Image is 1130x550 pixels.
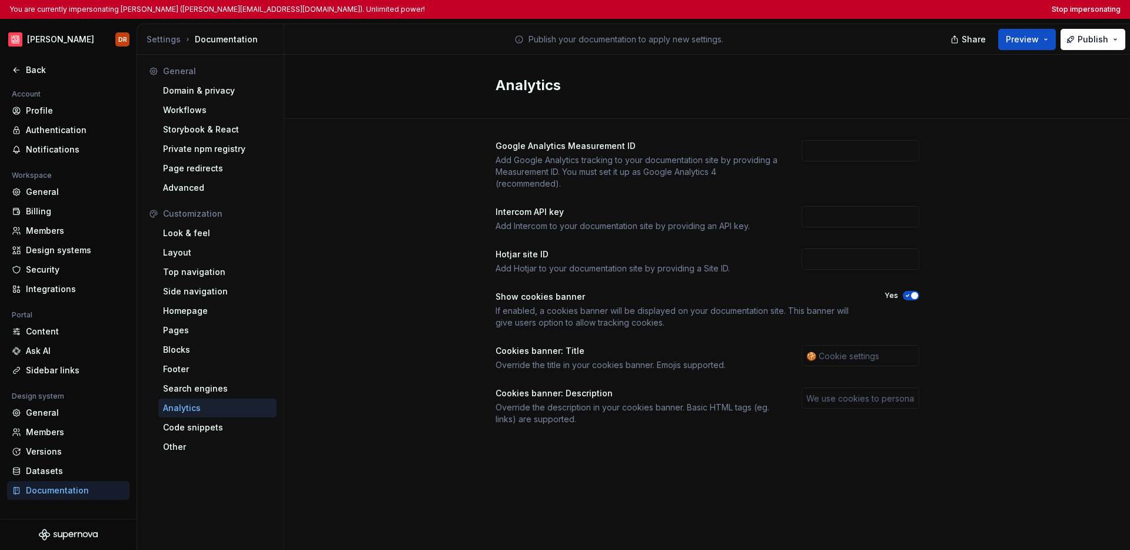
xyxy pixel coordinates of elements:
span: Share [962,34,986,45]
a: Authentication [7,121,129,140]
button: Share [945,29,993,50]
svg: Supernova Logo [39,529,98,541]
a: Footer [158,360,277,379]
div: Google Analytics Measurement ID [496,140,780,152]
div: Override the description in your cookies banner. Basic HTML tags (eg. links) are supported. [496,402,780,425]
div: Billing [26,206,125,217]
a: Profile [7,101,129,120]
a: Notifications [7,140,129,159]
a: Advanced [158,178,277,197]
div: Datasets [26,465,125,477]
a: Security [7,260,129,279]
a: Datasets [7,462,129,481]
div: Notifications [26,144,125,155]
div: Content [26,326,125,337]
div: Design systems [26,244,125,256]
a: Code snippets [158,418,277,437]
h2: Analytics [496,76,905,95]
input: We use cookies to personalize content and analyze traffic to our documentation. [802,387,919,409]
div: General [163,65,272,77]
div: Look & feel [163,227,272,239]
div: Homepage [163,305,272,317]
div: Code snippets [163,422,272,433]
a: Billing [7,202,129,221]
div: Account [7,87,45,101]
div: Documentation [147,34,279,45]
div: Show cookies banner [496,291,863,303]
a: Private npm registry [158,140,277,158]
div: Members [26,225,125,237]
div: Customization [163,208,272,220]
a: Look & feel [158,224,277,243]
div: Advanced [163,182,272,194]
a: Storybook & React [158,120,277,139]
a: Members [7,221,129,240]
button: Stop impersonating [1052,5,1121,14]
div: Storybook & React [163,124,272,135]
div: Members [26,426,125,438]
a: Other [158,438,277,456]
a: Layout [158,243,277,262]
div: Security [26,264,125,276]
div: Authentication [26,124,125,136]
input: 🍪 Cookie settings [802,345,919,366]
a: Ask AI [7,342,129,360]
div: If enabled, a cookies banner will be displayed on your documentation site. This banner will give ... [496,305,863,329]
div: Intercom API key [496,206,780,218]
div: DR [118,35,127,44]
div: Cookies banner: Title [496,345,780,357]
div: Search engines [163,383,272,395]
div: Other [163,441,272,453]
div: Workspace [7,168,56,183]
a: Page redirects [158,159,277,178]
a: Back [7,61,129,79]
span: Preview [1006,34,1039,45]
a: General [7,183,129,201]
a: Domain & privacy [158,81,277,100]
a: Pages [158,321,277,340]
div: Footer [163,363,272,375]
a: Documentation [7,481,129,500]
div: Back [26,64,125,76]
span: Publish [1078,34,1108,45]
a: Homepage [158,301,277,320]
a: Top navigation [158,263,277,281]
div: Layout [163,247,272,259]
div: Profile [26,105,125,117]
div: Ask AI [26,345,125,357]
div: Sidebar links [26,365,125,376]
a: General [7,403,129,422]
div: Portal [7,308,37,322]
div: Private npm registry [163,143,272,155]
div: Add Intercom to your documentation site by providing an API key. [496,220,780,232]
div: Add Google Analytics tracking to your documentation site by providing a Measurement ID. You must ... [496,154,780,190]
label: Yes [885,291,898,300]
a: Search engines [158,379,277,398]
div: Cookies banner: Description [496,387,780,399]
div: Workflows [163,104,272,116]
div: Documentation [26,485,125,496]
p: You are currently impersonating [PERSON_NAME] ([PERSON_NAME][EMAIL_ADDRESS][DOMAIN_NAME]). Unlimi... [9,5,425,14]
div: Page redirects [163,163,272,174]
div: [PERSON_NAME] [27,34,94,45]
div: Pages [163,324,272,336]
div: Analytics [163,402,272,414]
button: Preview [998,29,1056,50]
img: f15b4b9a-d43c-4bd8-bdfb-9b20b89b7814.png [8,32,22,47]
a: Sidebar links [7,361,129,380]
button: Settings [147,34,181,45]
div: General [26,407,125,419]
div: Design system [7,389,69,403]
p: Publish your documentation to apply new settings. [529,34,723,45]
div: Override the title in your cookies banner. Emojis supported. [496,359,780,371]
a: Content [7,322,129,341]
a: Blocks [158,340,277,359]
a: Analytics [158,399,277,418]
a: Members [7,423,129,442]
a: Integrations [7,280,129,299]
div: Integrations [26,283,125,295]
a: Design systems [7,241,129,260]
div: Hotjar site ID [496,249,780,260]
